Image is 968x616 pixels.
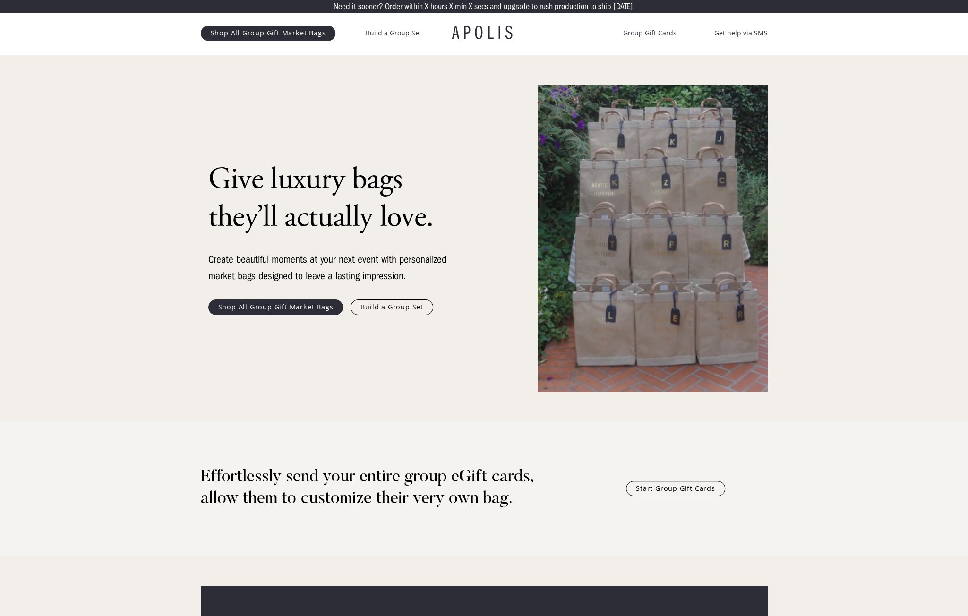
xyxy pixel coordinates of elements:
p: secs [474,2,488,11]
p: and upgrade to rush production to ship [DATE]. [490,2,635,11]
h1: Effortlessly send your entire group eGift cards, allow them to customize their very own bag. [201,467,569,510]
a: Get help via SMS [714,27,768,39]
p: X [425,2,428,11]
a: Build a Group Set [351,299,433,315]
h1: Give luxury bags they’ll actually love. [208,161,454,236]
a: APOLIS [452,24,516,43]
p: Need it sooner? Order within [334,2,423,11]
a: Shop All Group Gift Market Bags [201,26,336,41]
a: Shop All Group Gift Market Bags [208,299,343,315]
a: Group Gift Cards [623,27,677,39]
p: min [455,2,467,11]
a: Start Group Gift Cards [626,481,725,496]
div: Create beautiful moments at your next event with personalized market bags designed to leave a las... [208,251,454,284]
p: X [469,2,472,11]
p: X [449,2,453,11]
a: Build a Group Set [366,27,421,39]
p: hours [430,2,447,11]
